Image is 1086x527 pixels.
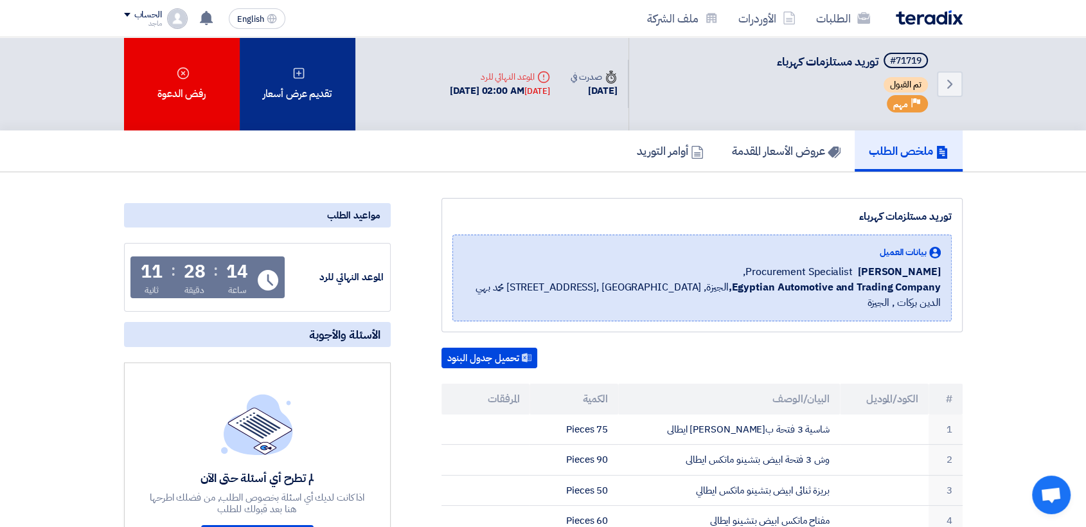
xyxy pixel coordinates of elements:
th: الكمية [530,384,618,415]
div: : [213,259,218,282]
td: بريزة ثنائى ابيض بتشينو ماتكس ايطالي [618,475,840,506]
th: # [929,384,963,415]
h5: أوامر التوريد [637,143,704,158]
td: 50 Pieces [530,475,618,506]
span: English [237,15,264,24]
td: 1 [929,415,963,445]
a: ملف الشركة [637,3,728,33]
div: اذا كانت لديك أي اسئلة بخصوص الطلب, من فضلك اطرحها هنا بعد قبولك للطلب [148,492,366,515]
div: [DATE] 02:00 AM [450,84,550,98]
div: الموعد النهائي للرد [287,270,384,285]
div: ساعة [228,283,247,297]
span: الجيزة, [GEOGRAPHIC_DATA] ,[STREET_ADDRESS] محمد بهي الدين بركات , الجيزة [463,280,941,310]
span: مهم [893,98,908,111]
div: : [171,259,175,282]
div: 28 [184,263,206,281]
div: #71719 [890,57,921,66]
div: [DATE] [524,85,550,98]
span: Procurement Specialist, [743,264,853,280]
img: Teradix logo [896,10,963,25]
th: المرفقات [441,384,530,415]
div: ماجد [124,20,162,27]
span: تم القبول [884,77,928,93]
a: الطلبات [806,3,880,33]
span: الأسئلة والأجوبة [309,327,380,342]
a: أوامر التوريد [623,130,718,172]
h5: ملخص الطلب [869,143,948,158]
a: الأوردرات [728,3,806,33]
div: الحساب [134,10,162,21]
img: profile_test.png [167,8,188,29]
span: توريد مستلزمات كهرباء [777,53,878,70]
div: رفض الدعوة [124,37,240,130]
td: 90 Pieces [530,445,618,476]
a: ملخص الطلب [855,130,963,172]
div: دقيقة [184,283,204,297]
div: [DATE] [571,84,617,98]
td: 2 [929,445,963,476]
h5: توريد مستلزمات كهرباء [777,53,930,71]
td: 3 [929,475,963,506]
div: الموعد النهائي للرد [450,70,550,84]
td: 75 Pieces [530,415,618,445]
div: 11 [141,263,163,281]
img: empty_state_list.svg [221,394,293,454]
button: English [229,8,285,29]
div: ثانية [145,283,159,297]
th: الكود/الموديل [840,384,929,415]
span: [PERSON_NAME] [858,264,941,280]
td: وش 3 فتحة ابيض بتشينو ماتكس ايطالى [618,445,840,476]
div: مواعيد الطلب [124,203,391,228]
div: تقديم عرض أسعار [240,37,355,130]
td: شاسية 3 فتحة ب[PERSON_NAME] ايطالى [618,415,840,445]
th: البيان/الوصف [618,384,840,415]
span: بيانات العميل [880,246,927,259]
div: Open chat [1032,476,1071,514]
h5: عروض الأسعار المقدمة [732,143,841,158]
b: Egyptian Automotive and Trading Company, [728,280,940,295]
div: توريد مستلزمات كهرباء [452,209,952,224]
div: 14 [226,263,248,281]
a: عروض الأسعار المقدمة [718,130,855,172]
button: تحميل جدول البنود [441,348,537,368]
div: صدرت في [571,70,617,84]
div: لم تطرح أي أسئلة حتى الآن [148,470,366,485]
